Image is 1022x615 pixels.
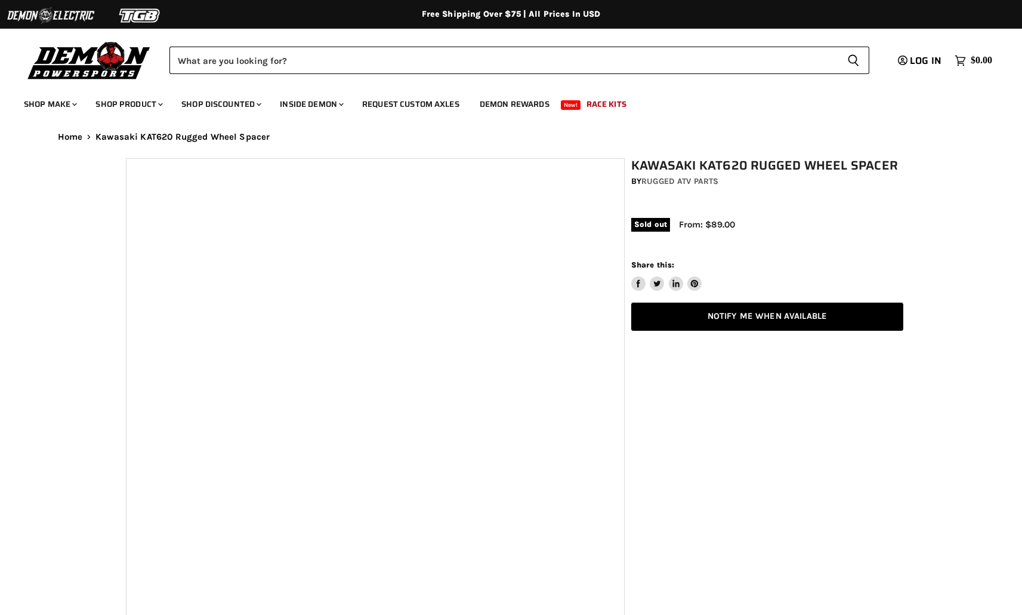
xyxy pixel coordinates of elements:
[95,4,185,27] img: TGB Logo 2
[971,55,992,66] span: $0.00
[24,39,155,81] img: Demon Powersports
[561,100,581,110] span: New!
[910,53,941,68] span: Log in
[631,158,903,173] h1: Kawasaki KAT620 Rugged Wheel Spacer
[15,87,989,116] ul: Main menu
[271,92,351,116] a: Inside Demon
[471,92,558,116] a: Demon Rewards
[949,52,998,69] a: $0.00
[578,92,635,116] a: Race Kits
[631,218,670,231] span: Sold out
[15,92,84,116] a: Shop Make
[58,132,83,142] a: Home
[893,56,949,66] a: Log in
[172,92,268,116] a: Shop Discounted
[169,47,838,74] input: Search
[34,132,989,142] nav: Breadcrumbs
[641,176,718,186] a: Rugged ATV Parts
[87,92,170,116] a: Shop Product
[95,132,270,142] span: Kawasaki KAT620 Rugged Wheel Spacer
[631,303,903,331] a: Notify Me When Available
[169,47,869,74] form: Product
[6,4,95,27] img: Demon Electric Logo 2
[34,9,989,20] div: Free Shipping Over $75 | All Prices In USD
[631,260,674,269] span: Share this:
[631,175,903,188] div: by
[353,92,468,116] a: Request Custom Axles
[679,219,735,230] span: From: $89.00
[838,47,869,74] button: Search
[631,260,702,291] aside: Share this:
